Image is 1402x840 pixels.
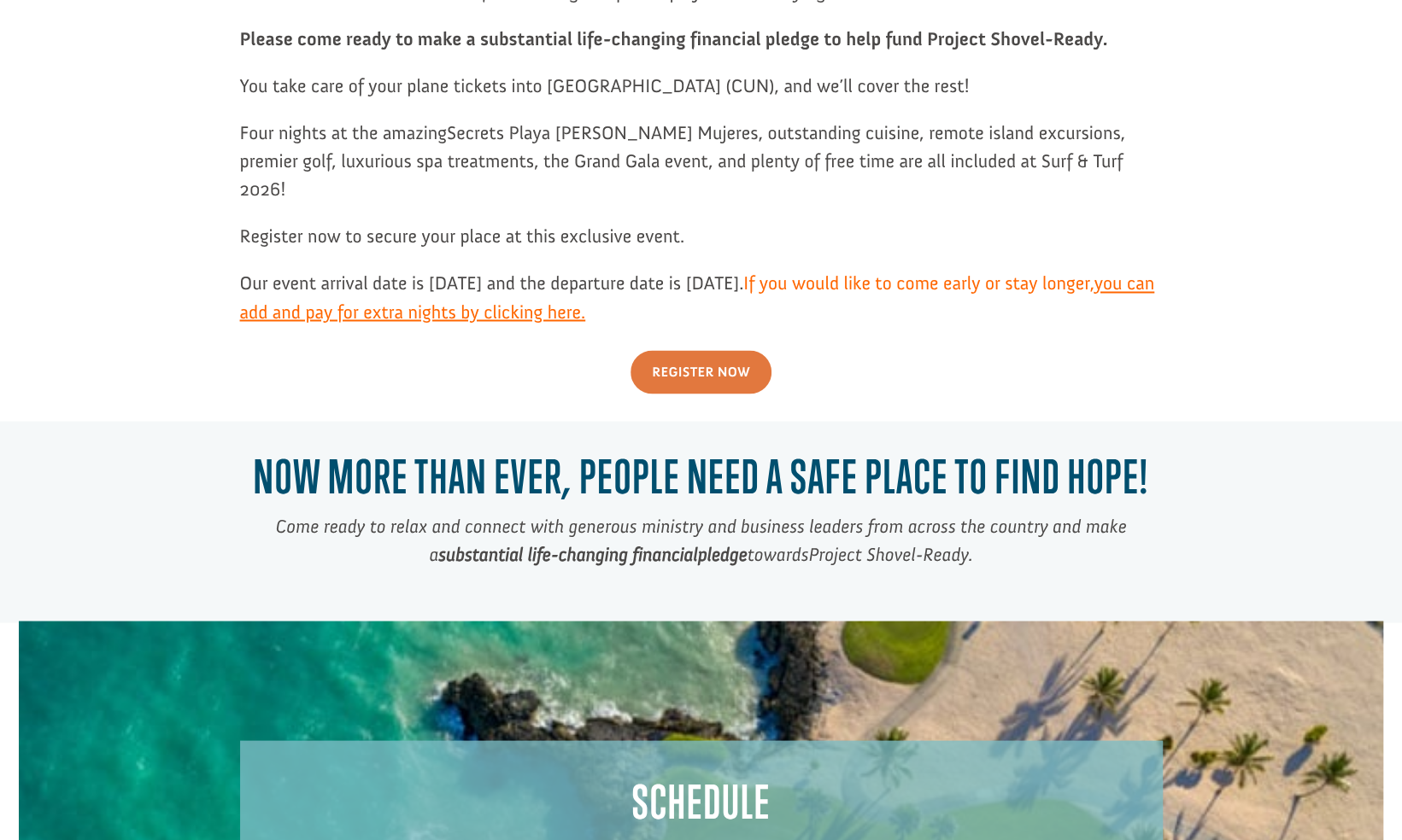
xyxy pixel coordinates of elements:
strong: Please come ready to make a substantial life-changing financial pledge to help fund Project Shove... [240,27,1112,50]
strong: pledge [698,542,748,565]
div: to [31,53,235,65]
a: Register Now [631,350,771,394]
p: Our event arrival date is [DATE] and the departure date is [DATE]. [240,269,1163,344]
button: Donate [242,34,318,65]
span: Project Shovel-Ready. [808,542,972,565]
strong: NOW MORE THAN EVER, PEOPLE NEED A SAFE PLACE TO FIND HOPE! [254,448,1149,503]
p: Four nights at the amazing , outstanding cuisine, remote island excursions, premier golf, luxurio... [240,119,1163,222]
span: Secrets Playa [PERSON_NAME] Mujeres [447,121,759,144]
h2: Schedule [291,774,1112,837]
a: you can add and pay for extra nights by clicking here. [240,271,1155,331]
p: Register now to secure your place at this exclusive event. [240,222,1163,269]
img: US.png [31,68,43,80]
div: Builders International- [GEOGRAPHIC_DATA] Vision Trip-personal reimburs donated $526 [31,17,235,51]
strong: Project Shovel Ready [40,52,141,65]
p: You take care of your plane tickets into [GEOGRAPHIC_DATA] (CUN), and we’ll cover the rest! [240,72,1163,119]
span: towards [698,542,809,565]
strong: substantial life-changing financial [438,542,697,565]
span: [GEOGRAPHIC_DATA] , [GEOGRAPHIC_DATA] [46,68,235,80]
span: Come ready to relax and connect with generous ministry and business leaders from across the count... [276,514,1127,565]
span: If you would like to come early or stay longer, [240,271,1155,323]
